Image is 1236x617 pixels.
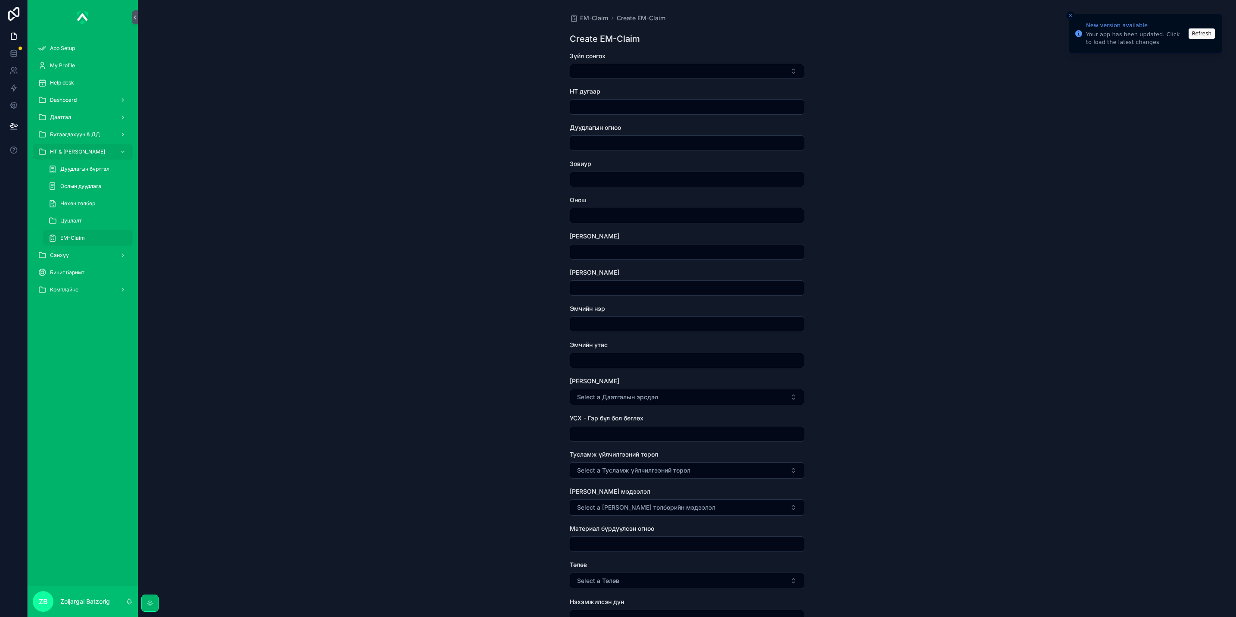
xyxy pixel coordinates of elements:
p: Zoljargal Batzorig [60,597,110,606]
button: Select Button [570,389,804,405]
span: [PERSON_NAME] [570,269,619,276]
span: Select a [PERSON_NAME] төлбөрийн мэдээлэл [577,503,715,512]
a: App Setup [33,41,133,56]
span: EM-Claim [580,14,608,22]
span: Зовиур [570,160,591,167]
span: My Profile [50,62,75,69]
a: Help desk [33,75,133,91]
a: Create EM-Claim [617,14,665,22]
span: Dashboard [50,97,77,103]
span: Материал бүрдүүлсэн огноо [570,525,654,532]
a: Санхүү [33,247,133,263]
button: Select Button [570,573,804,589]
a: EM-Claim [570,14,608,22]
span: Даатгал [50,114,71,121]
span: Select a Төлөв [577,576,619,585]
div: scrollable content [28,34,138,309]
span: EM-Claim [60,235,85,241]
span: Эмчийн утас [570,341,608,348]
span: УСХ - Гэр бүл бол бөглөх [570,414,643,422]
span: App Setup [50,45,75,52]
span: [PERSON_NAME] [570,377,619,385]
a: Бүтээгдэхүүн & ДД [33,127,133,142]
span: НТ дугаар [570,88,600,95]
a: Нөхөн төлбөр [43,196,133,211]
span: Select a Тусламж үйлчилгээний төрөл [577,466,690,475]
button: Select Button [570,64,804,78]
a: EM-Claim [43,230,133,246]
a: Ослын дуудлага [43,179,133,194]
span: Select a Даатгалын эрсдэл [577,393,658,401]
span: ZB [39,596,48,607]
span: Цуцлалт [60,217,82,224]
span: Дуудлагын бүртгэл [60,166,109,172]
a: НТ & [PERSON_NAME] [33,144,133,160]
span: НТ & [PERSON_NAME] [50,148,105,155]
button: Close toast [1066,11,1075,20]
span: Онош [570,196,587,204]
span: Бичиг баримт [50,269,84,276]
span: Тусламж үйлчилгээний төрөл [570,451,658,458]
a: Dashboard [33,92,133,108]
button: Select Button [570,499,804,516]
div: Your app has been updated. Click to load the latest changes [1086,31,1186,46]
span: Зүйл сонгох [570,52,606,60]
a: Дуудлагын бүртгэл [43,161,133,177]
a: Цуцлалт [43,213,133,229]
span: Төлөв [570,561,587,568]
a: Даатгал [33,110,133,125]
span: [PERSON_NAME] [570,232,619,240]
a: Комплайнс [33,282,133,298]
h1: Create EM-Claim [570,33,640,45]
span: Нөхөн төлбөр [60,200,95,207]
span: [PERSON_NAME] мэдээлэл [570,488,650,495]
span: Help desk [50,79,74,86]
a: Бичиг баримт [33,265,133,280]
span: Эмчийн нэр [570,305,605,312]
span: Дуудлагын огноо [570,124,621,131]
span: Санхүү [50,252,69,259]
span: Комплайнс [50,286,78,293]
img: App logo [77,10,89,24]
span: Бүтээгдэхүүн & ДД [50,131,100,138]
span: Ослын дуудлага [60,183,101,190]
div: New version available [1086,21,1186,30]
span: Нэхэмжилсэн дүн [570,598,624,605]
a: My Profile [33,58,133,73]
button: Select Button [570,462,804,479]
button: Refresh [1189,28,1215,39]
